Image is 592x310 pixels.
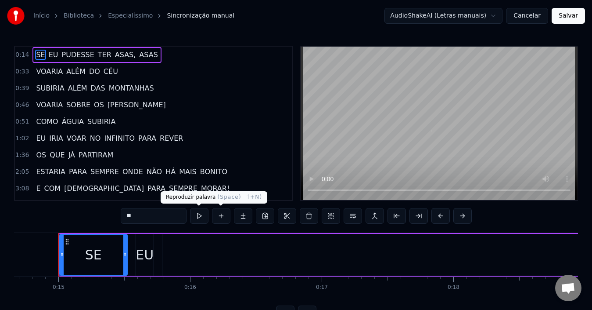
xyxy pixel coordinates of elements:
span: VOARIA [35,66,64,77]
nav: breadcrumb [33,11,234,20]
span: SUBIRIA [35,83,65,93]
span: 1:02 [15,134,29,143]
div: Bate-papo aberto [555,275,581,301]
span: 1:36 [15,151,29,160]
span: JÁ [68,150,76,160]
div: Reproduzir palavra [161,191,247,204]
span: PUDESSE [61,50,95,60]
span: EU [35,133,47,143]
span: REVER [159,133,184,143]
span: 3:08 [15,184,29,193]
span: 0:39 [15,84,29,93]
span: SOBRE [65,100,91,110]
span: PARTIRAM [78,150,114,160]
div: 0:15 [53,284,65,291]
span: DO [88,66,101,77]
img: youka [7,7,25,25]
span: 0:46 [15,101,29,109]
span: ASAS, [114,50,137,60]
span: EU [48,50,59,60]
span: OS [93,100,105,110]
span: SEMPRE [168,183,198,193]
span: Sincronização manual [167,11,234,20]
span: ASAS [138,50,159,60]
span: INFINITO [103,133,136,143]
span: QUE [49,150,65,160]
span: VOARIA [35,100,64,110]
span: NÃO [146,167,163,177]
span: 0:33 [15,67,29,76]
span: ÁGUIA [61,117,85,127]
span: PARA [68,167,88,177]
span: COM [43,183,62,193]
button: Cancelar [506,8,548,24]
a: Início [33,11,50,20]
div: SE [85,245,102,265]
span: ( Ctrl+N ) [236,194,262,200]
span: ALÉM [67,83,88,93]
span: ALÉM [65,66,86,77]
span: 0:14 [15,51,29,59]
span: [DEMOGRAPHIC_DATA] [63,183,145,193]
span: SUBIRIA [86,117,116,127]
span: TER [97,50,112,60]
button: Salvar [552,8,585,24]
span: 2:05 [15,168,29,176]
span: MAIS [178,167,197,177]
span: IRIA [48,133,64,143]
span: DAS [90,83,106,93]
span: VOAR [66,133,87,143]
span: MONTANHAS [108,83,155,93]
div: 0:18 [448,284,459,291]
span: PARA [137,133,157,143]
span: PARA [147,183,166,193]
span: OS [35,150,47,160]
span: HÁ [165,167,176,177]
span: [PERSON_NAME] [107,100,167,110]
span: SEMPRE [90,167,120,177]
span: CÉU [103,66,119,77]
div: 0:16 [184,284,196,291]
span: MORAR! [200,183,230,193]
span: SE [35,50,46,60]
span: BONITO [199,167,228,177]
span: 0:51 [15,117,29,126]
span: NO [89,133,102,143]
span: ONDE [122,167,144,177]
span: ( Space ) [217,194,241,200]
a: Biblioteca [64,11,94,20]
span: E [35,183,41,193]
span: ESTARIA [35,167,66,177]
div: 0:17 [316,284,328,291]
div: EU [136,245,154,265]
a: Especialíssimo [108,11,153,20]
span: COMO [35,117,59,127]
